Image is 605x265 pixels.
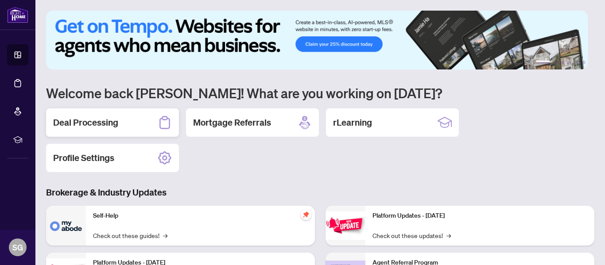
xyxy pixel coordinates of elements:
span: pushpin [301,209,311,220]
img: logo [7,7,28,23]
a: Check out these updates!→ [372,230,451,240]
h1: Welcome back [PERSON_NAME]! What are you working on [DATE]? [46,84,594,101]
h2: Mortgage Referrals [193,116,271,129]
h2: Deal Processing [53,116,118,129]
p: Platform Updates - [DATE] [372,211,587,221]
h3: Brokerage & Industry Updates [46,186,594,199]
button: 4 [568,61,571,64]
p: Self-Help [93,211,308,221]
span: → [163,230,167,240]
button: 6 [582,61,586,64]
span: SG [12,241,23,253]
button: 2 [554,61,557,64]
button: 3 [561,61,564,64]
img: Slide 0 [46,11,588,69]
button: 1 [536,61,550,64]
h2: Profile Settings [53,152,114,164]
button: 5 [575,61,578,64]
img: Self-Help [46,206,86,246]
h2: rLearning [333,116,372,129]
img: Platform Updates - June 23, 2025 [326,211,365,239]
a: Check out these guides!→ [93,230,167,240]
span: → [446,230,451,240]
